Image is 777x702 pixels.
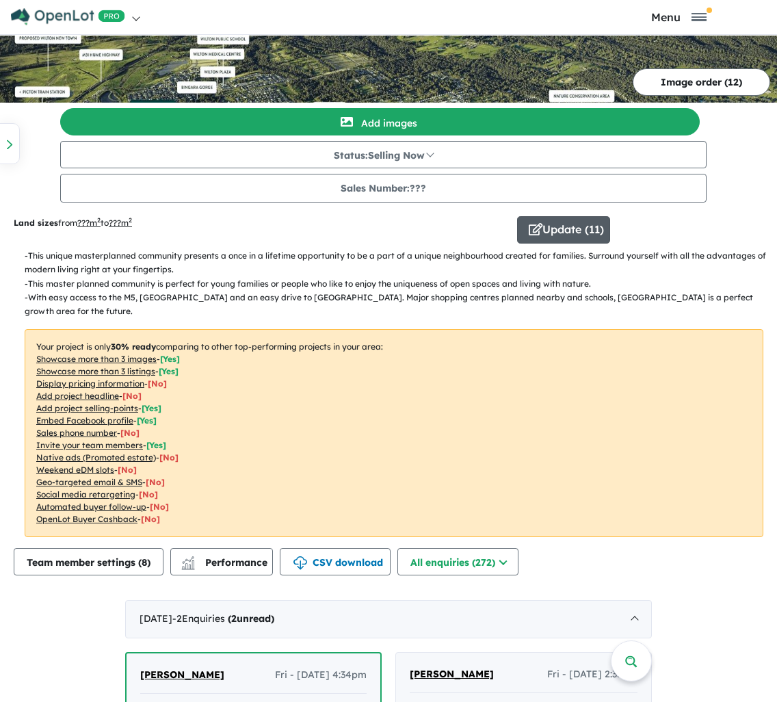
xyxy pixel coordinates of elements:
[77,218,101,228] u: ??? m
[585,10,774,23] button: Toggle navigation
[36,465,114,475] u: Weekend eDM slots
[140,668,224,681] span: [PERSON_NAME]
[14,216,507,230] p: from
[109,218,132,228] u: ???m
[118,465,137,475] span: [No]
[159,452,179,463] span: [No]
[14,548,163,575] button: Team member settings (8)
[150,502,169,512] span: [No]
[139,489,158,499] span: [No]
[122,391,142,401] span: [ No ]
[140,667,224,684] a: [PERSON_NAME]
[517,216,610,244] button: Update (11)
[36,477,142,487] u: Geo-targeted email & SMS
[410,666,494,683] a: [PERSON_NAME]
[148,378,167,389] span: [ No ]
[160,354,180,364] span: [ Yes ]
[36,489,135,499] u: Social media retargeting
[36,440,143,450] u: Invite your team members
[60,174,707,203] button: Sales Number:???
[172,612,274,625] span: - 2 Enquir ies
[159,366,179,376] span: [ Yes ]
[36,502,146,512] u: Automated buyer follow-up
[137,415,157,426] span: [ Yes ]
[231,612,237,625] span: 2
[25,329,763,537] p: Your project is only comparing to other top-performing projects in your area: - - - - - - - - - -...
[410,668,494,680] span: [PERSON_NAME]
[170,548,273,575] button: Performance
[228,612,274,625] strong: ( unread)
[60,141,707,168] button: Status:Selling Now
[11,8,125,25] img: Openlot PRO Logo White
[25,277,774,291] p: - This master planned community is perfect for young families or people who like to enjoy the uni...
[181,560,195,569] img: bar-chart.svg
[547,666,637,683] span: Fri - [DATE] 2:35pm
[36,366,155,376] u: Showcase more than 3 listings
[36,452,156,463] u: Native ads (Promoted estate)
[141,514,160,524] span: [No]
[183,556,267,569] span: Performance
[36,514,137,524] u: OpenLot Buyer Cashback
[97,216,101,224] sup: 2
[146,440,166,450] span: [ Yes ]
[142,556,147,569] span: 8
[111,341,156,352] b: 30 % ready
[14,218,58,228] b: Land sizes
[36,415,133,426] u: Embed Facebook profile
[293,556,307,570] img: download icon
[182,556,194,564] img: line-chart.svg
[280,548,391,575] button: CSV download
[397,548,518,575] button: All enquiries (272)
[101,218,132,228] span: to
[25,249,774,277] p: - This unique masterplanned community presents a once in a lifetime opportunity to be a part of a...
[36,378,144,389] u: Display pricing information
[129,216,132,224] sup: 2
[36,403,138,413] u: Add project selling-points
[60,108,700,135] button: Add images
[142,403,161,413] span: [ Yes ]
[36,428,117,438] u: Sales phone number
[36,391,119,401] u: Add project headline
[125,600,652,638] div: [DATE]
[25,291,774,319] p: - With easy access to the M5, [GEOGRAPHIC_DATA] and an easy drive to [GEOGRAPHIC_DATA]. Major sho...
[275,667,367,684] span: Fri - [DATE] 4:34pm
[633,68,770,96] button: Image order (12)
[36,354,157,364] u: Showcase more than 3 images
[120,428,140,438] span: [ No ]
[146,477,165,487] span: [No]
